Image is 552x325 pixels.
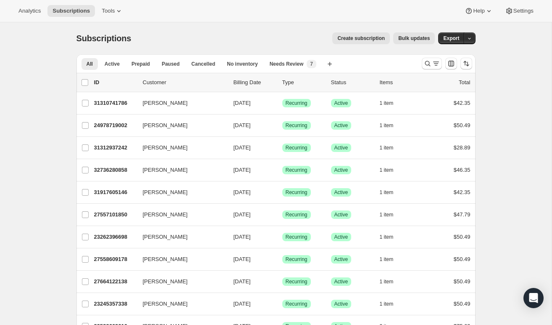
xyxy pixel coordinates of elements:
button: [PERSON_NAME] [138,230,222,244]
span: 1 item [380,189,394,196]
span: [DATE] [234,234,251,240]
span: Active [105,61,120,67]
button: [PERSON_NAME] [138,208,222,221]
span: $50.49 [454,122,471,128]
button: Create new view [323,58,336,70]
button: Customize table column order and visibility [445,58,457,69]
div: Type [282,78,324,87]
span: Recurring [286,256,308,263]
span: [PERSON_NAME] [143,121,188,130]
span: [PERSON_NAME] [143,99,188,107]
div: 23262396698[PERSON_NAME][DATE]SuccessRecurringSuccessActive1 item$50.49 [94,231,471,243]
span: 1 item [380,234,394,240]
span: [DATE] [234,301,251,307]
div: 23245357338[PERSON_NAME][DATE]SuccessRecurringSuccessActive1 item$50.49 [94,298,471,310]
p: Customer [143,78,227,87]
span: [DATE] [234,256,251,262]
button: [PERSON_NAME] [138,186,222,199]
span: All [87,61,93,67]
span: Active [334,301,348,307]
button: 1 item [380,120,403,131]
span: Subscriptions [53,8,90,14]
button: 1 item [380,231,403,243]
span: Recurring [286,122,308,129]
button: Analytics [13,5,46,17]
button: 1 item [380,276,403,288]
span: [DATE] [234,144,251,151]
span: Recurring [286,189,308,196]
span: Active [334,278,348,285]
button: [PERSON_NAME] [138,297,222,311]
div: 27664122138[PERSON_NAME][DATE]SuccessRecurringSuccessActive1 item$50.49 [94,276,471,288]
button: 1 item [380,97,403,109]
span: No inventory [227,61,258,67]
p: 23262396698 [94,233,136,241]
span: [DATE] [234,122,251,128]
button: Search and filter results [422,58,442,69]
span: $50.49 [454,301,471,307]
button: [PERSON_NAME] [138,141,222,155]
span: 1 item [380,211,394,218]
button: [PERSON_NAME] [138,163,222,177]
span: Recurring [286,100,308,107]
span: Active [334,211,348,218]
span: 1 item [380,167,394,173]
button: Sort the results [460,58,472,69]
span: $46.35 [454,167,471,173]
span: [DATE] [234,278,251,285]
p: 27664122138 [94,277,136,286]
span: [DATE] [234,100,251,106]
span: Create subscription [337,35,385,42]
span: Analytics [18,8,41,14]
button: 1 item [380,164,403,176]
span: Active [334,234,348,240]
span: Prepaid [131,61,150,67]
p: ID [94,78,136,87]
span: Active [334,144,348,151]
span: 1 item [380,278,394,285]
span: $50.49 [454,278,471,285]
button: 1 item [380,186,403,198]
div: 31310741786[PERSON_NAME][DATE]SuccessRecurringSuccessActive1 item$42.35 [94,97,471,109]
span: Recurring [286,234,308,240]
span: $42.35 [454,189,471,195]
button: Tools [97,5,128,17]
span: [PERSON_NAME] [143,188,188,197]
span: [PERSON_NAME] [143,210,188,219]
button: [PERSON_NAME] [138,253,222,266]
button: Create subscription [332,32,390,44]
span: $28.89 [454,144,471,151]
span: Bulk updates [398,35,430,42]
p: Billing Date [234,78,276,87]
p: Total [459,78,470,87]
span: [PERSON_NAME] [143,144,188,152]
span: Needs Review [270,61,304,67]
span: [PERSON_NAME] [143,300,188,308]
button: Bulk updates [393,32,435,44]
span: 1 item [380,122,394,129]
div: IDCustomerBilling DateTypeStatusItemsTotal [94,78,471,87]
button: Help [460,5,498,17]
span: Recurring [286,167,308,173]
span: Tools [102,8,115,14]
span: Recurring [286,301,308,307]
button: 1 item [380,209,403,221]
div: 24978719002[PERSON_NAME][DATE]SuccessRecurringSuccessActive1 item$50.49 [94,120,471,131]
span: 1 item [380,256,394,263]
span: $47.79 [454,211,471,218]
span: Active [334,256,348,263]
span: Subscriptions [76,34,131,43]
span: 1 item [380,301,394,307]
p: 31312937242 [94,144,136,152]
span: Paused [162,61,180,67]
div: 31312937242[PERSON_NAME][DATE]SuccessRecurringSuccessActive1 item$28.89 [94,142,471,154]
button: 1 item [380,298,403,310]
div: 32736280858[PERSON_NAME][DATE]SuccessRecurringSuccessActive1 item$46.35 [94,164,471,176]
span: [DATE] [234,167,251,173]
button: Subscriptions [47,5,95,17]
p: 32736280858 [94,166,136,174]
span: [PERSON_NAME] [143,277,188,286]
span: $50.49 [454,234,471,240]
span: [PERSON_NAME] [143,233,188,241]
span: [PERSON_NAME] [143,255,188,264]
